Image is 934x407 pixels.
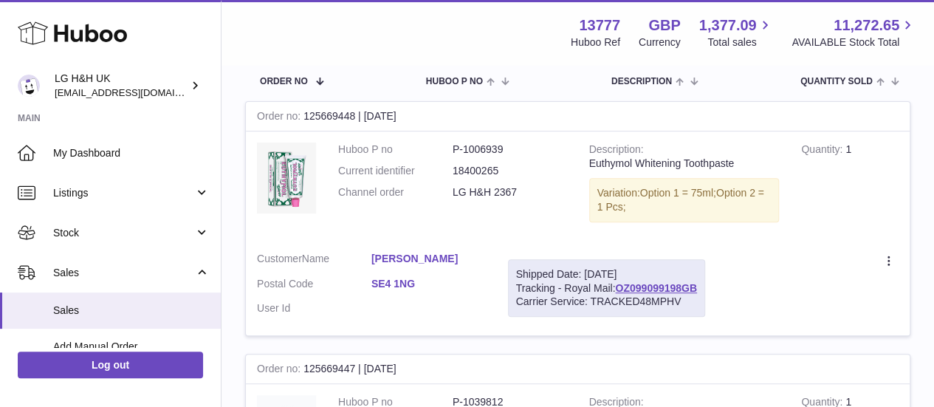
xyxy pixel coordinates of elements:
[53,340,210,354] span: Add Manual Order
[257,143,316,213] img: whitening-toothpaste.webp
[699,16,774,49] a: 1,377.09 Total sales
[257,277,371,295] dt: Postal Code
[53,266,194,280] span: Sales
[18,75,40,97] img: internalAdmin-13777@internal.huboo.com
[53,226,194,240] span: Stock
[589,157,780,171] div: Euthymol Whitening Toothpaste
[640,187,716,199] span: Option 1 = 75ml;
[18,352,203,378] a: Log out
[801,143,845,159] strong: Quantity
[699,16,757,35] span: 1,377.09
[571,35,620,49] div: Huboo Ref
[338,185,453,199] dt: Channel order
[792,16,916,49] a: 11,272.65 AVAILABLE Stock Total
[53,186,194,200] span: Listings
[516,267,697,281] div: Shipped Date: [DATE]
[371,277,486,291] a: SE4 1NG
[260,77,308,86] span: Order No
[257,252,371,270] dt: Name
[834,16,899,35] span: 11,272.65
[790,131,910,241] td: 1
[453,143,567,157] dd: P-1006939
[257,253,302,264] span: Customer
[589,143,644,159] strong: Description
[597,187,764,213] span: Option 2 = 1 Pcs;
[639,35,681,49] div: Currency
[338,143,453,157] dt: Huboo P no
[371,252,486,266] a: [PERSON_NAME]
[648,16,680,35] strong: GBP
[55,86,217,98] span: [EMAIL_ADDRESS][DOMAIN_NAME]
[453,185,567,199] dd: LG H&H 2367
[516,295,697,309] div: Carrier Service: TRACKED48MPHV
[257,110,303,126] strong: Order no
[338,164,453,178] dt: Current identifier
[246,355,910,384] div: 125669447 | [DATE]
[426,77,483,86] span: Huboo P no
[257,301,371,315] dt: User Id
[257,363,303,378] strong: Order no
[800,77,873,86] span: Quantity Sold
[707,35,773,49] span: Total sales
[579,16,620,35] strong: 13777
[453,164,567,178] dd: 18400265
[508,259,705,318] div: Tracking - Royal Mail:
[615,282,697,294] a: OZ099099198GB
[55,72,188,100] div: LG H&H UK
[611,77,672,86] span: Description
[792,35,916,49] span: AVAILABLE Stock Total
[589,178,780,222] div: Variation:
[246,102,910,131] div: 125669448 | [DATE]
[53,146,210,160] span: My Dashboard
[53,304,210,318] span: Sales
